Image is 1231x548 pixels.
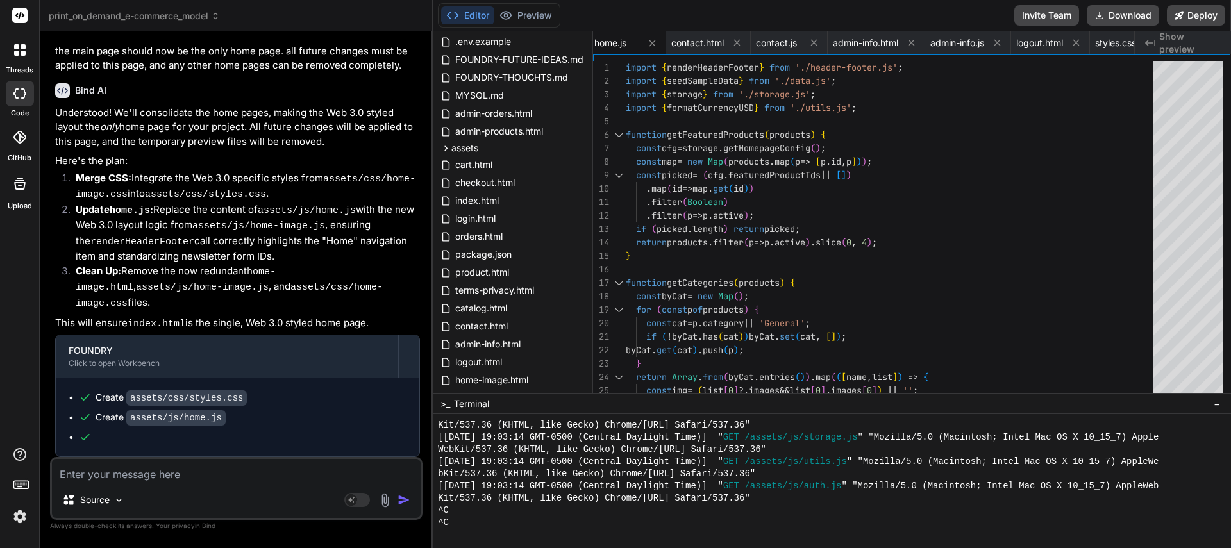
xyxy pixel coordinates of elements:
[821,156,826,167] span: p
[764,102,785,113] span: from
[698,371,703,383] span: .
[610,303,627,317] div: Click to collapse the range.
[593,357,609,370] div: 23
[1087,5,1159,26] button: Download
[662,331,667,342] span: (
[49,10,220,22] span: print_on_demand_e-commerce_model
[677,142,682,154] span: =
[593,236,609,249] div: 14
[713,237,744,248] span: filter
[851,156,857,167] span: ]
[769,129,810,140] span: products
[454,301,508,316] span: catalog.html
[6,65,33,76] label: threads
[769,237,775,248] span: .
[55,154,420,169] p: Here's the plan:
[378,493,392,508] img: attachment
[703,304,744,315] span: products
[708,237,713,248] span: .
[593,169,609,182] div: 9
[651,196,682,208] span: filter
[55,106,420,149] p: Understood! We'll consolidate the home pages, making the Web 3.0 styled layout the home page for ...
[662,75,667,87] span: {
[713,210,744,221] span: active
[831,156,841,167] span: id
[728,169,821,181] span: featuredProductIds
[662,62,667,73] span: {
[723,196,728,208] span: )
[636,223,646,235] span: if
[662,88,667,100] span: {
[593,290,609,303] div: 18
[687,223,692,235] span: .
[100,120,119,133] em: only
[454,229,504,244] span: orders.html
[687,317,692,329] span: =
[769,62,790,73] span: from
[841,169,846,181] span: ]
[713,183,728,194] span: get
[836,169,841,181] span: [
[667,237,708,248] span: products
[90,237,194,247] code: renderHeaderFooter
[831,75,836,87] span: ;
[718,331,723,342] span: (
[593,276,609,290] div: 17
[441,6,494,24] button: Editor
[136,282,269,293] code: assets/js/home-image.js
[662,290,687,302] span: byCat
[687,304,692,315] span: p
[764,237,769,248] span: p
[662,142,677,154] span: cfg
[646,317,672,329] span: const
[857,156,862,167] span: )
[749,75,769,87] span: from
[667,102,754,113] span: formatCurrencyUSD
[790,277,795,288] span: {
[744,210,749,221] span: )
[744,290,749,302] span: ;
[728,156,769,167] span: products
[677,156,682,167] span: =
[749,210,754,221] span: ;
[662,156,677,167] span: map
[610,169,627,182] div: Click to collapse the range.
[667,75,739,87] span: seedSampleData
[610,128,627,142] div: Click to collapse the range.
[816,156,821,167] span: [
[651,344,657,356] span: .
[1095,37,1136,49] span: styles.css
[593,330,609,344] div: 21
[703,371,723,383] span: from
[1211,394,1223,414] button: −
[593,115,609,128] div: 5
[795,223,800,235] span: ;
[9,506,31,527] img: settings
[636,290,662,302] span: const
[667,129,764,140] span: getFeaturedProducts
[749,183,754,194] span: )
[682,210,687,221] span: (
[775,331,780,342] span: .
[672,371,698,383] span: Array
[728,344,733,356] span: p
[593,61,609,74] div: 1
[1014,5,1079,26] button: Invite Team
[867,237,872,248] span: )
[795,62,898,73] span: './header-footer.js'
[723,156,728,167] span: (
[703,88,708,100] span: }
[687,290,692,302] span: =
[733,290,739,302] span: (
[636,237,667,248] span: return
[646,210,651,221] span: .
[593,155,609,169] div: 8
[657,344,672,356] span: get
[775,156,790,167] span: map
[662,102,667,113] span: {
[454,211,497,226] span: login.html
[713,88,733,100] span: from
[733,277,739,288] span: (
[739,331,744,342] span: )
[454,247,513,262] span: package.json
